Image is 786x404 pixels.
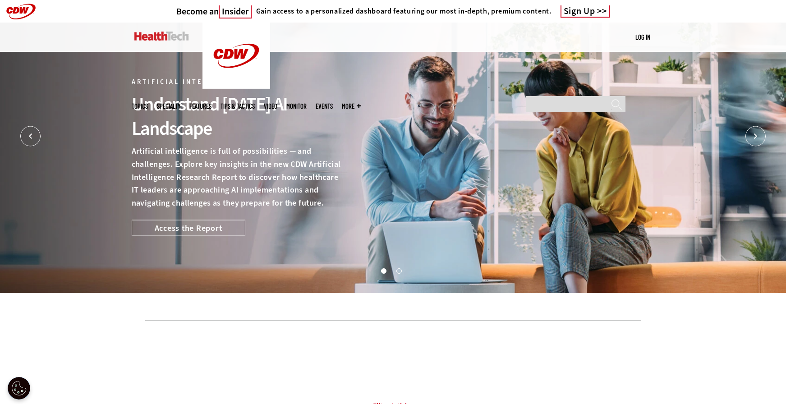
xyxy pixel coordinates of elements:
[8,377,30,399] button: Open Preferences
[134,32,189,41] img: Home
[381,268,386,273] button: 1 of 2
[229,334,557,375] iframe: advertisement
[8,377,30,399] div: Cookie Settings
[20,126,41,147] button: Prev
[635,32,650,42] div: User menu
[202,23,270,89] img: Home
[157,103,180,110] span: Specialty
[132,103,148,110] span: Topics
[252,7,552,16] a: Gain access to a personalized dashboard featuring our most in-depth, premium content.
[219,5,252,18] span: Insider
[745,126,766,147] button: Next
[316,103,333,110] a: Events
[342,103,361,110] span: More
[132,145,341,210] p: Artificial intelligence is full of possibilities — and challenges. Explore key insights in the ne...
[561,5,610,18] a: Sign Up
[189,103,211,110] a: Features
[635,33,650,41] a: Log in
[176,6,252,17] a: Become anInsider
[286,103,307,110] a: MonITor
[396,268,401,273] button: 2 of 2
[202,82,270,92] a: CDW
[176,6,252,17] h3: Become an
[132,220,245,236] a: Access the Report
[256,7,552,16] h4: Gain access to a personalized dashboard featuring our most in-depth, premium content.
[132,92,341,141] div: Understand [DATE] AI Landscape
[221,103,255,110] a: Tips & Tactics
[264,103,277,110] a: Video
